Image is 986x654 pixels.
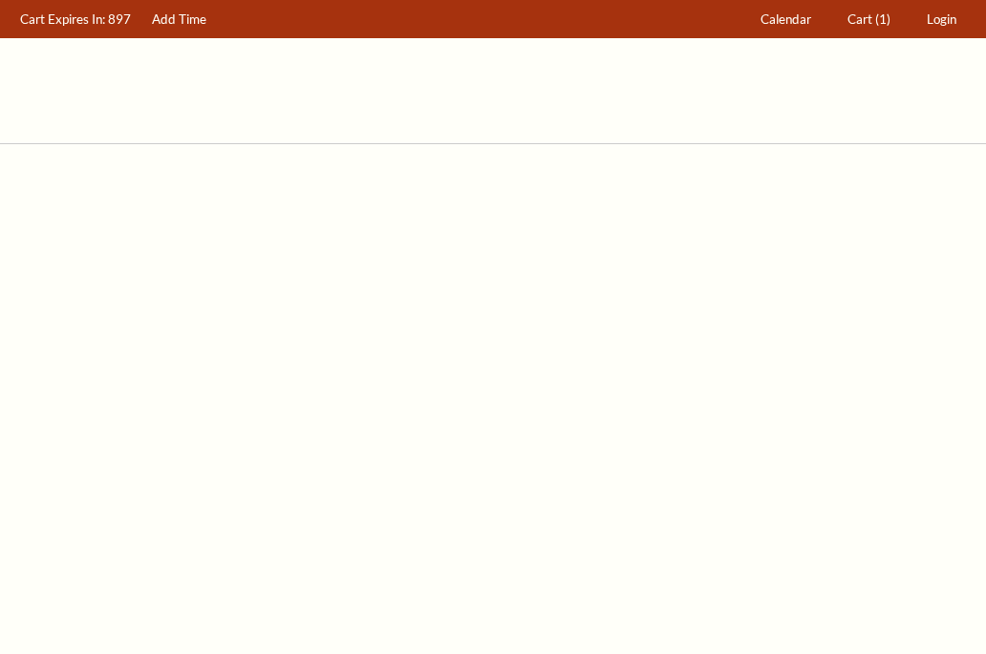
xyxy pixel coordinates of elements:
span: Calendar [761,11,811,27]
a: Cart (1) [839,1,900,38]
a: Calendar [752,1,821,38]
span: Cart [847,11,872,27]
span: 897 [108,11,131,27]
span: Login [927,11,956,27]
a: Add Time [143,1,216,38]
span: Cart Expires In: [20,11,105,27]
a: Login [918,1,966,38]
span: (1) [875,11,890,27]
